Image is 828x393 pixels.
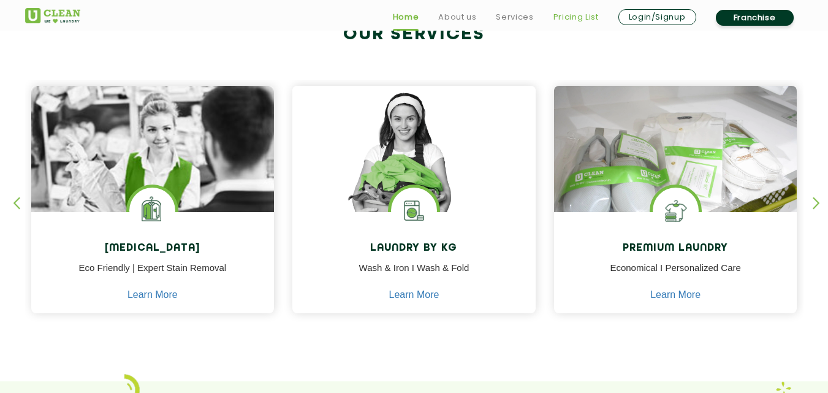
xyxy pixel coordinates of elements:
[40,261,265,289] p: Eco Friendly | Expert Stain Removal
[129,188,175,234] img: Laundry Services near me
[302,243,526,254] h4: Laundry by Kg
[391,188,437,234] img: laundry washing machine
[393,10,419,25] a: Home
[653,188,699,234] img: Shoes Cleaning
[553,10,599,25] a: Pricing List
[563,243,788,254] h4: Premium Laundry
[650,289,701,300] a: Learn More
[554,86,797,248] img: laundry done shoes and clothes
[25,25,803,45] h2: Our Services
[302,261,526,289] p: Wash & Iron I Wash & Fold
[292,86,536,248] img: a girl with laundry basket
[438,10,476,25] a: About us
[40,243,265,254] h4: [MEDICAL_DATA]
[563,261,788,289] p: Economical I Personalized Care
[389,289,439,300] a: Learn More
[618,9,696,25] a: Login/Signup
[31,86,275,281] img: Drycleaners near me
[716,10,794,26] a: Franchise
[25,8,80,23] img: UClean Laundry and Dry Cleaning
[127,289,178,300] a: Learn More
[496,10,533,25] a: Services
